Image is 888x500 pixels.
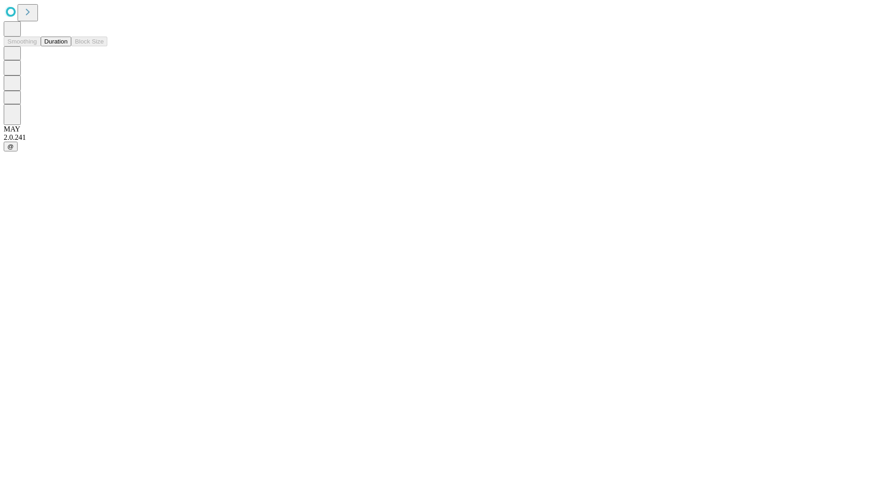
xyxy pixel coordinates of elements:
button: @ [4,142,18,151]
button: Block Size [71,37,107,46]
button: Smoothing [4,37,41,46]
div: MAY [4,125,884,133]
div: 2.0.241 [4,133,884,142]
button: Duration [41,37,71,46]
span: @ [7,143,14,150]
